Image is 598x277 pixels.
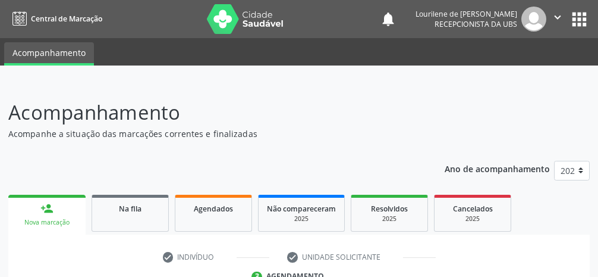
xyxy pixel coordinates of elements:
span: Central de Marcação [31,14,102,24]
div: Lourilene de [PERSON_NAME] [416,9,517,19]
a: Acompanhamento [4,42,94,66]
div: 2025 [360,214,419,223]
button: notifications [380,11,396,27]
span: Recepcionista da UBS [435,19,517,29]
span: Agendados [194,204,233,214]
span: Não compareceram [267,204,336,214]
img: img [521,7,546,32]
p: Ano de acompanhamento [445,161,550,176]
a: Central de Marcação [8,9,102,29]
span: Na fila [119,204,141,214]
span: Resolvidos [371,204,408,214]
p: Acompanhamento [8,98,416,127]
div: 2025 [443,214,502,223]
button:  [546,7,569,32]
i:  [551,11,564,24]
span: Cancelados [453,204,493,214]
button: apps [569,9,590,30]
div: 2025 [267,214,336,223]
p: Acompanhe a situação das marcações correntes e finalizadas [8,127,416,140]
div: Nova marcação [17,218,77,227]
div: person_add [40,202,53,215]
